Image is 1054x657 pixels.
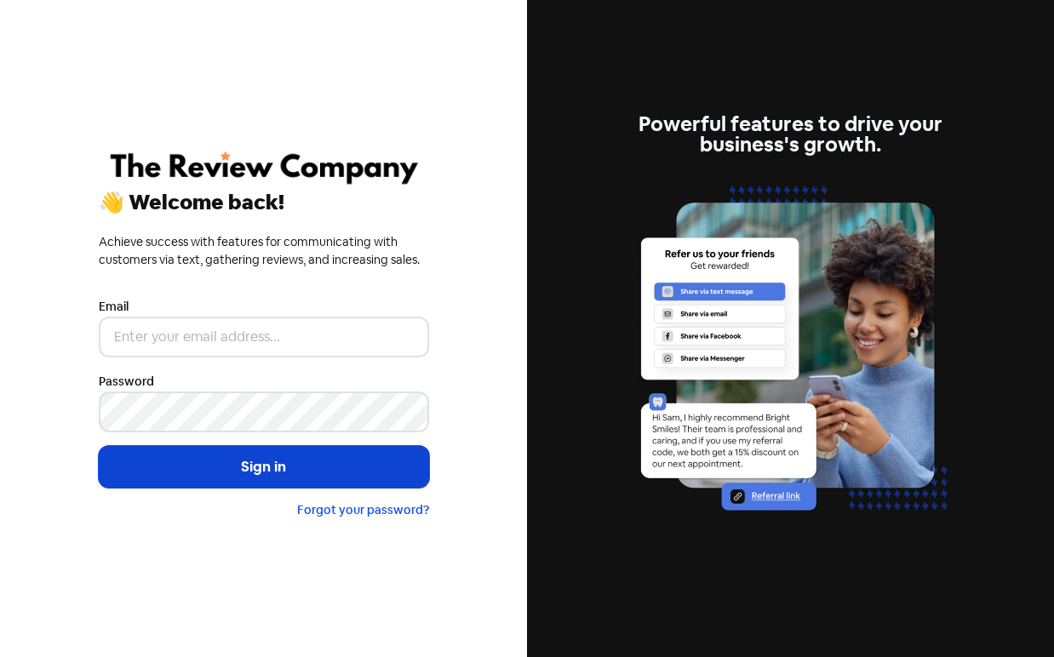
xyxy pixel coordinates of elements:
label: Password [99,373,154,391]
a: Forgot your password? [297,502,429,517]
button: Sign in [99,446,429,488]
div: Powerful features to drive your business's growth. [626,114,956,155]
img: referrals [626,175,956,542]
div: 👋 Welcome back! [99,192,429,213]
label: Email [99,298,129,316]
input: Enter your email address... [99,317,429,357]
div: Achieve success with features for communicating with customers via text, gathering reviews, and i... [99,233,429,269]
